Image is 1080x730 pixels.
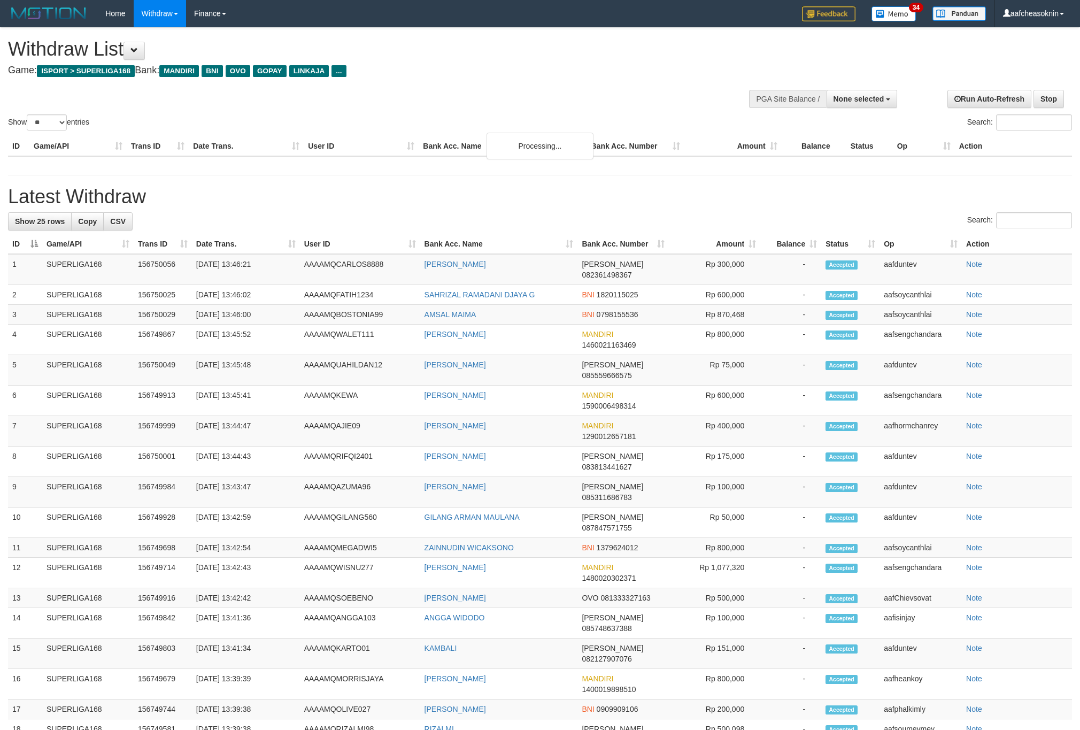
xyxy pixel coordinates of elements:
td: 17 [8,700,42,719]
span: OVO [582,594,598,602]
td: 16 [8,669,42,700]
td: aafduntev [880,508,962,538]
td: aafduntev [880,477,962,508]
h4: Game: Bank: [8,65,709,76]
th: Action [962,234,1072,254]
td: SUPERLIGA168 [42,588,134,608]
th: Bank Acc. Name: activate to sort column ascending [420,234,578,254]
td: aafsengchandara [880,386,962,416]
td: Rp 800,000 [669,538,760,558]
td: aafduntev [880,355,962,386]
td: Rp 1,077,320 [669,558,760,588]
td: aafhormchanrey [880,416,962,447]
a: Note [966,513,982,521]
th: User ID [304,136,419,156]
span: [PERSON_NAME] [582,452,643,460]
a: [PERSON_NAME] [425,391,486,399]
td: [DATE] 13:45:48 [192,355,300,386]
td: aafheankoy [880,669,962,700]
th: ID: activate to sort column descending [8,234,42,254]
td: 156749984 [134,477,192,508]
td: - [760,305,821,325]
a: Note [966,391,982,399]
td: SUPERLIGA168 [42,355,134,386]
select: Showentries [27,114,67,130]
button: None selected [827,90,898,108]
td: Rp 800,000 [669,669,760,700]
span: Accepted [826,483,858,492]
span: [PERSON_NAME] [582,513,643,521]
span: Accepted [826,675,858,684]
td: 156749679 [134,669,192,700]
span: BNI [582,705,594,713]
td: 156750001 [134,447,192,477]
span: Copy 1460021163469 to clipboard [582,341,636,349]
span: Copy 0909909106 to clipboard [597,705,638,713]
th: User ID: activate to sort column ascending [300,234,420,254]
span: Copy 081333327163 to clipboard [600,594,650,602]
td: SUPERLIGA168 [42,508,134,538]
span: Copy 1820115025 to clipboard [597,290,638,299]
td: Rp 175,000 [669,447,760,477]
span: Accepted [826,614,858,623]
th: Game/API [29,136,127,156]
a: Note [966,290,982,299]
th: Date Trans. [189,136,304,156]
span: Copy 1400019898510 to clipboard [582,685,636,694]
span: Copy 082361498367 to clipboard [582,271,631,279]
a: Note [966,613,982,622]
td: aafsoycanthlai [880,305,962,325]
span: ... [331,65,346,77]
td: Rp 50,000 [669,508,760,538]
td: 6 [8,386,42,416]
td: - [760,447,821,477]
span: Accepted [826,311,858,320]
a: Note [966,330,982,339]
span: Copy 083813441627 to clipboard [582,463,631,471]
span: ISPORT > SUPERLIGA168 [37,65,135,77]
th: Status: activate to sort column ascending [821,234,880,254]
td: 156750029 [134,305,192,325]
td: AAAAMQRIFQI2401 [300,447,420,477]
th: Bank Acc. Number: activate to sort column ascending [577,234,669,254]
a: [PERSON_NAME] [425,421,486,430]
span: MANDIRI [582,391,613,399]
span: Copy 1379624012 to clipboard [597,543,638,552]
span: Copy 085559666575 to clipboard [582,371,631,380]
td: aafsengchandara [880,558,962,588]
td: SUPERLIGA168 [42,305,134,325]
td: Rp 200,000 [669,700,760,719]
td: [DATE] 13:46:02 [192,285,300,305]
td: Rp 151,000 [669,639,760,669]
td: [DATE] 13:42:42 [192,588,300,608]
a: Stop [1033,90,1064,108]
th: Balance [782,136,846,156]
div: PGA Site Balance / [749,90,826,108]
span: [PERSON_NAME] [582,613,643,622]
td: SUPERLIGA168 [42,669,134,700]
label: Search: [967,212,1072,228]
a: Show 25 rows [8,212,72,230]
a: Note [966,644,982,652]
td: [DATE] 13:44:43 [192,447,300,477]
td: aafisinjay [880,608,962,639]
td: AAAAMQBOSTONIA99 [300,305,420,325]
td: - [760,254,821,285]
td: - [760,285,821,305]
td: SUPERLIGA168 [42,639,134,669]
td: aafsoycanthlai [880,285,962,305]
a: Note [966,674,982,683]
td: Rp 300,000 [669,254,760,285]
span: Copy 1480020302371 to clipboard [582,574,636,582]
a: Note [966,421,982,430]
span: MANDIRI [582,330,613,339]
td: 156749714 [134,558,192,588]
span: Copy 1290012657181 to clipboard [582,432,636,441]
td: 14 [8,608,42,639]
td: 156749916 [134,588,192,608]
td: aafsoycanthlai [880,538,962,558]
td: AAAAMQWALET111 [300,325,420,355]
a: [PERSON_NAME] [425,452,486,460]
td: 156749744 [134,700,192,719]
td: aafphalkimly [880,700,962,719]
